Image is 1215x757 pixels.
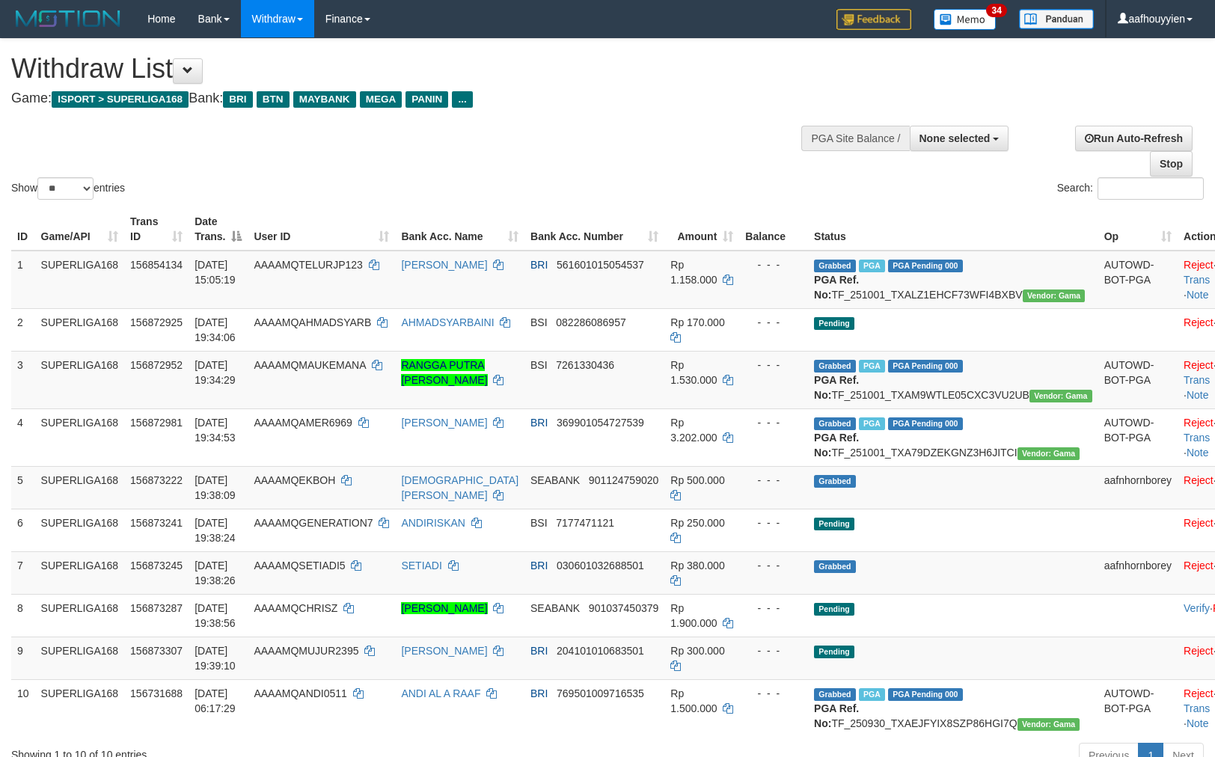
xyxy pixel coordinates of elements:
[195,602,236,629] span: [DATE] 19:38:56
[254,417,352,429] span: AAAAMQAMER6969
[130,259,183,271] span: 156854134
[530,259,548,271] span: BRI
[401,316,494,328] a: AHMADSYARBAINI
[395,208,524,251] th: Bank Acc. Name: activate to sort column ascending
[195,259,236,286] span: [DATE] 15:05:19
[1184,417,1214,429] a: Reject
[293,91,356,108] span: MAYBANK
[195,316,236,343] span: [DATE] 19:34:06
[35,408,125,466] td: SUPERLIGA168
[130,474,183,486] span: 156873222
[1098,551,1178,594] td: aafnhornborey
[35,208,125,251] th: Game/API: activate to sort column ascending
[11,509,35,551] td: 6
[859,688,885,701] span: Marked by aafromsomean
[530,645,548,657] span: BRI
[1184,517,1214,529] a: Reject
[986,4,1006,17] span: 34
[814,274,859,301] b: PGA Ref. No:
[35,679,125,737] td: SUPERLIGA168
[35,251,125,309] td: SUPERLIGA168
[814,360,856,373] span: Grabbed
[859,417,885,430] span: Marked by aafsengchandara
[934,9,997,30] img: Button%20Memo.svg
[1098,177,1204,200] input: Search:
[452,91,472,108] span: ...
[814,603,854,616] span: Pending
[401,602,487,614] a: [PERSON_NAME]
[745,358,802,373] div: - - -
[11,408,35,466] td: 4
[401,560,441,571] a: SETIADI
[888,417,963,430] span: PGA Pending
[664,208,739,251] th: Amount: activate to sort column ascending
[814,317,854,330] span: Pending
[670,359,717,386] span: Rp 1.530.000
[11,466,35,509] td: 5
[1187,389,1209,401] a: Note
[401,645,487,657] a: [PERSON_NAME]
[745,515,802,530] div: - - -
[254,359,365,371] span: AAAAMQMAUKEMANA
[35,466,125,509] td: SUPERLIGA168
[195,687,236,714] span: [DATE] 06:17:29
[1075,126,1193,151] a: Run Auto-Refresh
[557,645,644,657] span: Copy 204101010683501 to clipboard
[745,473,802,488] div: - - -
[195,645,236,672] span: [DATE] 19:39:10
[1098,208,1178,251] th: Op: activate to sort column ascending
[530,517,548,529] span: BSI
[1023,289,1086,302] span: Vendor URL: https://trx31.1velocity.biz
[1098,351,1178,408] td: AUTOWD-BOT-PGA
[557,259,644,271] span: Copy 561601015054537 to clipboard
[257,91,290,108] span: BTN
[11,637,35,679] td: 9
[808,679,1098,737] td: TF_250930_TXAEJFYIX8SZP86HGI7Q
[35,351,125,408] td: SUPERLIGA168
[910,126,1009,151] button: None selected
[254,560,345,571] span: AAAAMQSETIADI5
[401,359,487,386] a: RANGGA PUTRA [PERSON_NAME]
[1017,447,1080,460] span: Vendor URL: https://trx31.1velocity.biz
[35,551,125,594] td: SUPERLIGA168
[814,417,856,430] span: Grabbed
[1184,359,1214,371] a: Reject
[37,177,94,200] select: Showentries
[670,602,717,629] span: Rp 1.900.000
[888,360,963,373] span: PGA Pending
[745,257,802,272] div: - - -
[530,474,580,486] span: SEABANK
[745,601,802,616] div: - - -
[11,177,125,200] label: Show entries
[35,308,125,351] td: SUPERLIGA168
[1184,316,1214,328] a: Reject
[11,679,35,737] td: 10
[130,560,183,571] span: 156873245
[745,415,802,430] div: - - -
[52,91,189,108] span: ISPORT > SUPERLIGA168
[888,688,963,701] span: PGA Pending
[814,432,859,459] b: PGA Ref. No:
[808,251,1098,309] td: TF_251001_TXALZ1EHCF73WFI4BXBV
[814,646,854,658] span: Pending
[1187,447,1209,459] a: Note
[859,260,885,272] span: Marked by aafsengchandara
[670,560,724,571] span: Rp 380.000
[801,126,909,151] div: PGA Site Balance /
[401,687,480,699] a: ANDI AL A RAAF
[1187,289,1209,301] a: Note
[808,408,1098,466] td: TF_251001_TXA79DZEKGNZ3H6JITCI
[745,643,802,658] div: - - -
[254,517,373,529] span: AAAAMQGENERATION7
[557,560,644,571] span: Copy 030601032688501 to clipboard
[670,417,717,444] span: Rp 3.202.000
[1184,560,1214,571] a: Reject
[814,688,856,701] span: Grabbed
[130,645,183,657] span: 156873307
[808,208,1098,251] th: Status
[745,558,802,573] div: - - -
[1098,466,1178,509] td: aafnhornborey
[670,645,724,657] span: Rp 300.000
[195,517,236,544] span: [DATE] 19:38:24
[670,316,724,328] span: Rp 170.000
